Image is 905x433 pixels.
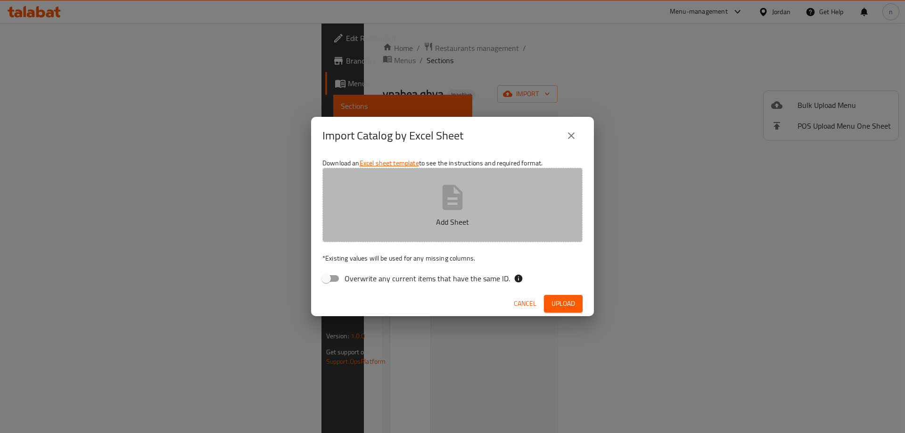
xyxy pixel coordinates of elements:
svg: If the overwrite option isn't selected, then the items that match an existing ID will be ignored ... [514,274,523,283]
div: Download an to see the instructions and required format. [311,155,594,291]
p: Add Sheet [337,216,568,228]
span: Upload [551,298,575,310]
button: close [560,124,583,147]
span: Overwrite any current items that have the same ID. [345,273,510,284]
p: Existing values will be used for any missing columns. [322,253,583,263]
a: Excel sheet template [360,157,419,169]
button: Upload [544,295,583,312]
button: Add Sheet [322,168,583,242]
button: Cancel [510,295,540,312]
h2: Import Catalog by Excel Sheet [322,128,463,143]
span: Cancel [514,298,536,310]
